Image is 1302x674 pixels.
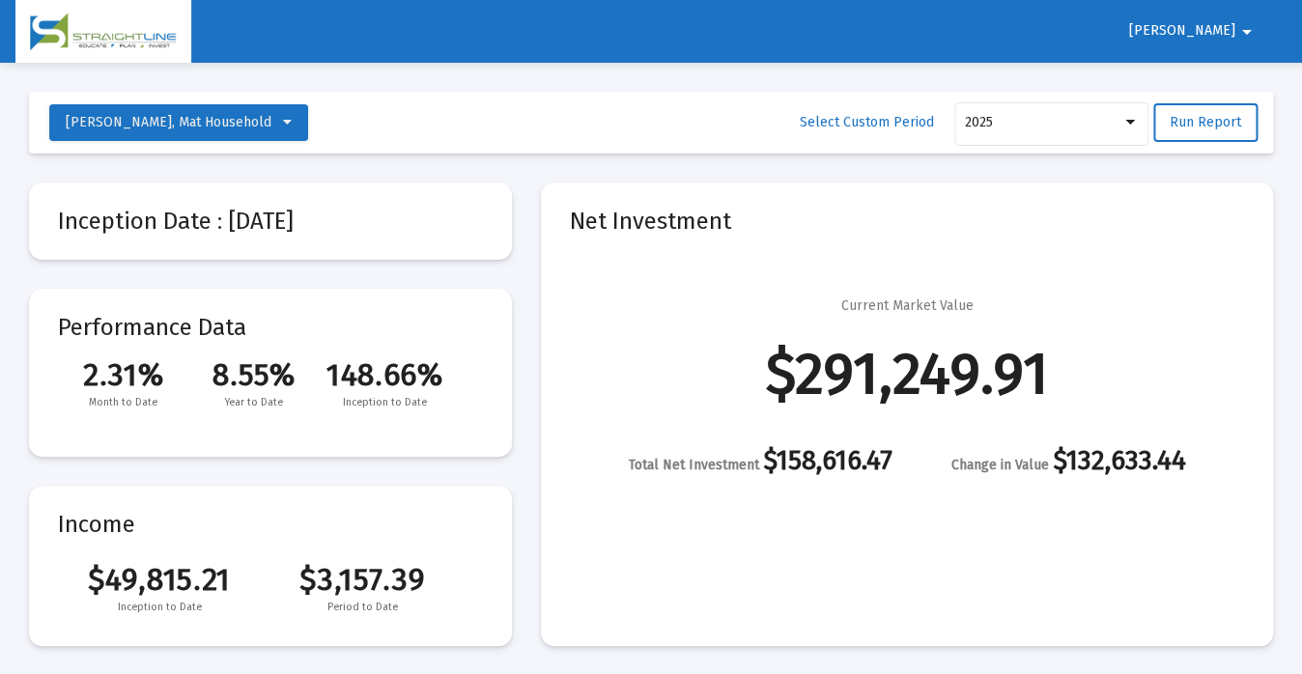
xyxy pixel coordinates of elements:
[188,356,319,393] span: 8.55%
[766,364,1049,383] div: $291,249.91
[1170,114,1241,130] span: Run Report
[1129,23,1235,40] span: [PERSON_NAME]
[965,114,993,130] span: 2025
[188,393,319,412] span: Year to Date
[58,356,188,393] span: 2.31%
[261,598,464,617] span: Period to Date
[1106,12,1282,50] button: [PERSON_NAME]
[58,393,188,412] span: Month to Date
[58,318,483,412] mat-card-title: Performance Data
[320,356,450,393] span: 148.66%
[66,114,271,130] span: [PERSON_NAME], Mat Household
[1235,13,1259,51] mat-icon: arrow_drop_down
[1153,103,1258,142] button: Run Report
[58,515,483,534] mat-card-title: Income
[49,104,308,141] button: [PERSON_NAME], Mat Household
[320,393,450,412] span: Inception to Date
[950,457,1048,473] span: Change in Value
[841,296,974,316] div: Current Market Value
[30,13,177,51] img: Dashboard
[58,561,261,598] span: $49,815.21
[58,598,261,617] span: Inception to Date
[629,451,892,475] div: $158,616.47
[261,561,464,598] span: $3,157.39
[800,114,934,130] span: Select Custom Period
[629,457,759,473] span: Total Net Investment
[58,211,483,231] mat-card-title: Inception Date : [DATE]
[570,211,1244,231] mat-card-title: Net Investment
[950,451,1185,475] div: $132,633.44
